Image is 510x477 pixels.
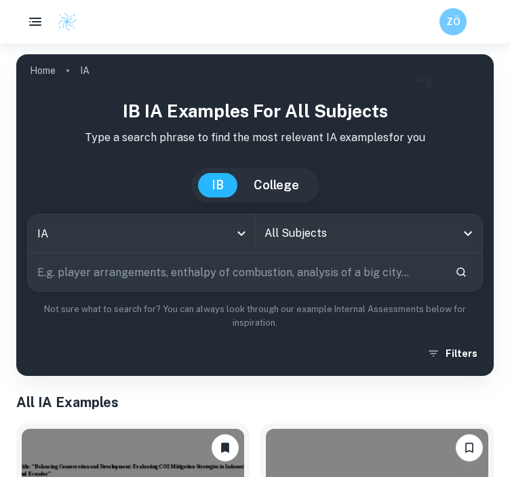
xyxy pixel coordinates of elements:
[30,61,56,80] a: Home
[424,341,483,366] button: Filters
[27,98,483,124] h1: IB IA examples for all subjects
[212,434,239,461] button: Unbookmark
[240,173,313,197] button: College
[446,14,461,29] h6: ZÖ
[458,224,477,243] button: Open
[456,434,483,461] button: Bookmark
[450,261,473,284] button: Search
[27,303,483,330] p: Not sure what to search for? You can always look through our example Internal Assessments below f...
[16,54,494,376] img: profile cover
[28,214,254,252] div: IA
[28,253,444,291] input: E.g. player arrangements, enthalpy of combustion, analysis of a big city...
[57,12,77,32] img: Clastify logo
[16,392,494,413] h1: All IA Examples
[439,8,467,35] button: ZÖ
[49,12,77,32] a: Clastify logo
[198,173,237,197] button: IB
[80,63,90,78] p: IA
[27,130,483,146] p: Type a search phrase to find the most relevant IA examples for you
